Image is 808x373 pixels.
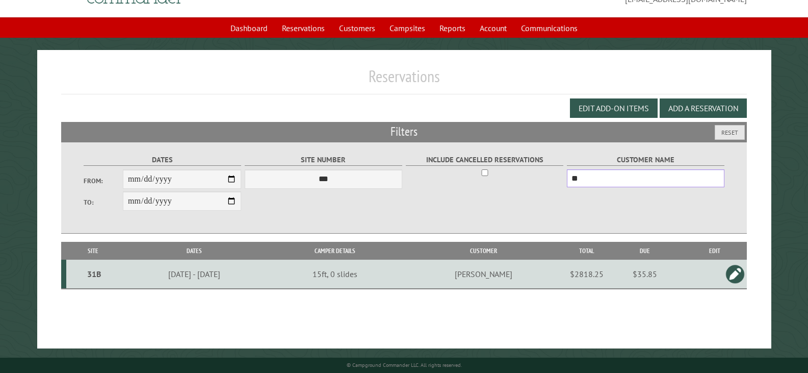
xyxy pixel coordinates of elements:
[515,18,584,38] a: Communications
[683,242,747,260] th: Edit
[70,269,118,279] div: 31B
[347,362,462,368] small: © Campground Commander LLC. All rights reserved.
[383,18,431,38] a: Campsites
[660,98,747,118] button: Add a Reservation
[84,197,123,207] label: To:
[61,122,747,141] h2: Filters
[474,18,513,38] a: Account
[270,242,401,260] th: Camper Details
[84,154,242,166] label: Dates
[401,242,566,260] th: Customer
[433,18,472,38] a: Reports
[66,242,119,260] th: Site
[567,154,725,166] label: Customer Name
[224,18,274,38] a: Dashboard
[607,260,683,289] td: $35.85
[401,260,566,289] td: [PERSON_NAME]
[566,260,607,289] td: $2818.25
[406,154,564,166] label: Include Cancelled Reservations
[566,242,607,260] th: Total
[270,260,401,289] td: 15ft, 0 slides
[715,125,745,140] button: Reset
[333,18,381,38] a: Customers
[121,269,268,279] div: [DATE] - [DATE]
[84,176,123,186] label: From:
[245,154,403,166] label: Site Number
[570,98,658,118] button: Edit Add-on Items
[607,242,683,260] th: Due
[276,18,331,38] a: Reservations
[61,66,747,94] h1: Reservations
[119,242,270,260] th: Dates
